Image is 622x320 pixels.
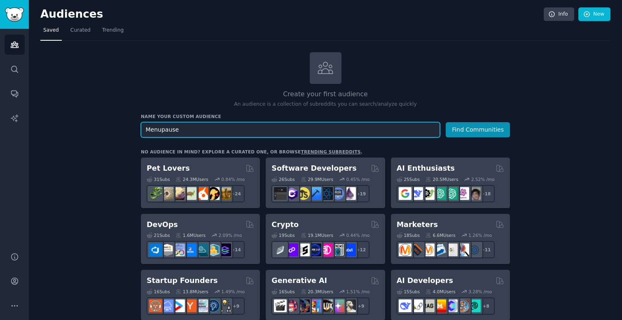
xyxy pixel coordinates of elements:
[271,163,356,174] h2: Software Developers
[141,149,362,155] div: No audience in mind? Explore a curated one, or browse .
[422,299,435,312] img: Rag
[285,243,298,256] img: 0xPolygon
[271,176,295,182] div: 26 Sub s
[468,232,492,238] div: 1.26 % /mo
[346,232,370,238] div: 0.44 % /mo
[218,243,231,256] img: PlatformEngineers
[343,243,356,256] img: defi_
[195,299,208,312] img: indiehackers
[477,297,495,315] div: + 8
[70,27,91,34] span: Curated
[456,187,469,200] img: OpenAIDev
[221,176,245,182] div: 0.84 % /mo
[410,243,423,256] img: bigseo
[271,232,295,238] div: 19 Sub s
[227,241,245,258] div: + 14
[332,187,344,200] img: AskComputerScience
[343,187,356,200] img: elixir
[297,299,310,312] img: deepdream
[161,243,173,256] img: AWS_Certified_Experts
[207,243,220,256] img: aws_cdk
[352,241,369,258] div: + 12
[456,243,469,256] img: MarketingResearch
[422,243,435,256] img: AskMarketing
[320,243,333,256] img: defiblockchain
[175,232,206,238] div: 1.6M Users
[207,187,220,200] img: PetAdvice
[471,176,495,182] div: 2.52 % /mo
[195,187,208,200] img: cockatiel
[297,243,310,256] img: ethstaker
[346,289,370,294] div: 1.51 % /mo
[218,187,231,200] img: dogbreed
[397,276,453,286] h2: AI Developers
[352,297,369,315] div: + 9
[184,299,196,312] img: ycombinator
[456,299,469,312] img: llmops
[102,27,124,34] span: Trending
[332,299,344,312] img: starryai
[184,243,196,256] img: DevOpsLinks
[477,241,495,258] div: + 11
[161,299,173,312] img: SaaS
[274,243,287,256] img: ethfinance
[43,27,59,34] span: Saved
[426,232,456,238] div: 6.6M Users
[422,187,435,200] img: AItoolsCatalog
[445,187,458,200] img: chatgpt_prompts_
[309,243,321,256] img: web3
[147,176,170,182] div: 31 Sub s
[147,232,170,238] div: 21 Sub s
[410,187,423,200] img: DeepSeek
[175,289,208,294] div: 13.8M Users
[147,163,190,174] h2: Pet Lovers
[141,114,510,119] h3: Name your custom audience
[271,220,299,230] h2: Crypto
[172,299,185,312] img: startup
[468,299,481,312] img: AIDevelopersSociety
[219,232,242,238] div: 2.09 % /mo
[285,187,298,200] img: csharp
[309,299,321,312] img: sdforall
[149,243,162,256] img: azuredevops
[184,187,196,200] img: turtle
[301,232,333,238] div: 19.1M Users
[445,299,458,312] img: OpenSourceAI
[40,8,544,21] h2: Audiences
[172,187,185,200] img: leopardgeckos
[141,89,510,100] h2: Create your first audience
[149,187,162,200] img: herpetology
[433,187,446,200] img: chatgpt_promptDesign
[141,101,510,108] p: An audience is a collection of subreddits you can search/analyze quickly
[147,289,170,294] div: 16 Sub s
[301,176,333,182] div: 29.9M Users
[218,299,231,312] img: growmybusiness
[446,122,510,137] button: Find Communities
[399,187,412,200] img: GoogleGeminiAI
[433,299,446,312] img: MistralAI
[397,289,420,294] div: 15 Sub s
[68,24,94,41] a: Curated
[426,289,456,294] div: 4.0M Users
[426,176,458,182] div: 20.5M Users
[397,232,420,238] div: 18 Sub s
[40,24,62,41] a: Saved
[332,243,344,256] img: CryptoNews
[309,187,321,200] img: iOSProgramming
[544,7,574,21] a: Info
[399,299,412,312] img: DeepSeek
[320,187,333,200] img: reactnative
[195,243,208,256] img: platformengineering
[346,176,370,182] div: 0.45 % /mo
[343,299,356,312] img: DreamBooth
[410,299,423,312] img: LangChain
[468,187,481,200] img: ArtificalIntelligence
[320,299,333,312] img: FluxAI
[352,185,369,202] div: + 19
[397,176,420,182] div: 25 Sub s
[477,185,495,202] div: + 18
[397,220,438,230] h2: Marketers
[147,220,178,230] h2: DevOps
[445,243,458,256] img: googleads
[5,7,24,22] img: GummySearch logo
